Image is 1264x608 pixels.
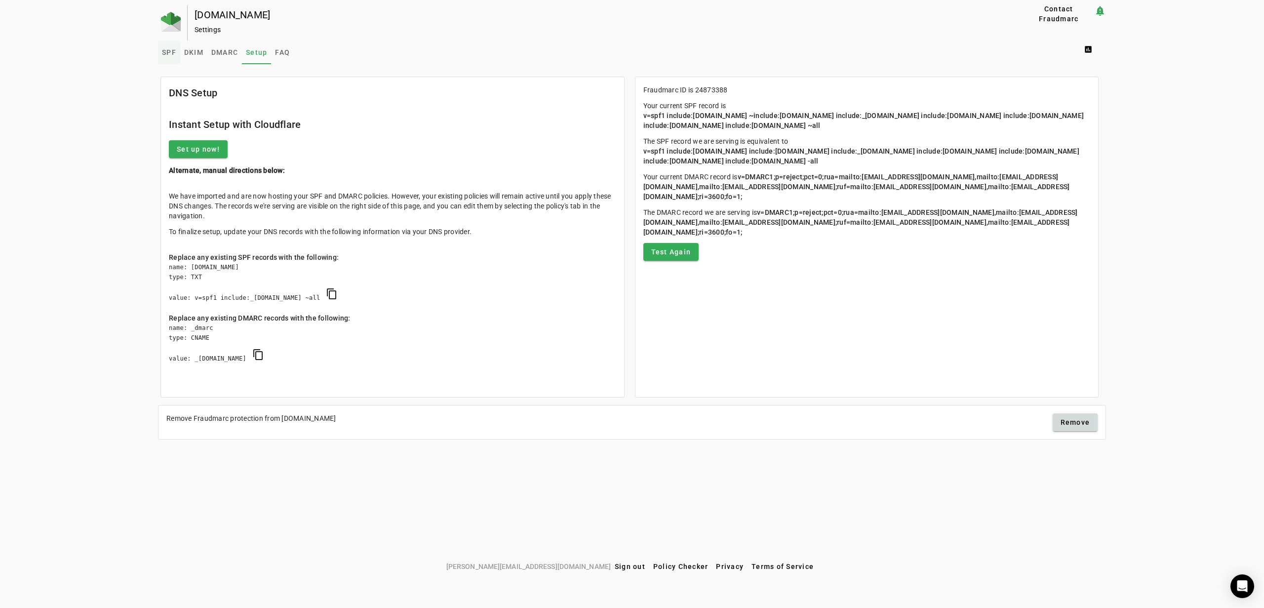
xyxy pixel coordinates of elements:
h2: Instant Setup with Cloudflare [169,117,616,132]
a: SPF [158,41,180,64]
span: Sign out [615,563,645,570]
div: Replace any existing SPF records with the following: [169,252,616,262]
span: Privacy [716,563,744,570]
p: We have imported and are now hosting your SPF and DMARC policies. However, your existing policies... [169,191,616,221]
div: [DOMAIN_NAME] [195,10,992,20]
p: Fraudmarc ID is 24873388 [643,85,1091,95]
button: Policy Checker [649,558,712,575]
span: Setup [246,49,267,56]
button: Privacy [712,558,748,575]
button: Terms of Service [748,558,818,575]
div: Open Intercom Messenger [1230,574,1254,598]
span: DMARC [211,49,238,56]
span: [PERSON_NAME][EMAIL_ADDRESS][DOMAIN_NAME] [446,561,611,572]
button: Sign out [611,558,649,575]
span: v=spf1 include:[DOMAIN_NAME] include:[DOMAIN_NAME] include:_[DOMAIN_NAME] include:[DOMAIN_NAME] i... [643,147,1081,165]
span: Contact Fraudmarc [1027,4,1090,24]
p: Your current SPF record is [643,101,1091,130]
span: v=spf1 include:[DOMAIN_NAME] ~include:[DOMAIN_NAME] include:_[DOMAIN_NAME] include:[DOMAIN_NAME] ... [643,112,1086,129]
span: Terms of Service [751,563,814,570]
span: v=DMARC1;p=reject;pct=0;rua=mailto:[EMAIL_ADDRESS][DOMAIN_NAME],mailto:[EMAIL_ADDRESS][DOMAIN_NAM... [643,173,1070,201]
p: The SPF record we are serving is equivalent to [643,136,1091,166]
span: DKIM [184,49,203,56]
button: Remove [1053,413,1098,431]
span: Set up now! [177,144,220,154]
p: Your current DMARC record is [643,172,1091,202]
div: name: _dmarc type: CNAME value: _[DOMAIN_NAME] [169,323,616,374]
span: FAQ [275,49,290,56]
p: The DMARC record we are serving is [643,207,1091,237]
a: DKIM [180,41,207,64]
button: Set up now! [169,140,228,158]
button: copy DMARC [246,343,270,366]
span: Policy Checker [653,563,709,570]
div: Settings [195,25,992,35]
img: Fraudmarc Logo [161,12,181,32]
p: To finalize setup, update your DNS records with the following information via your DNS provider. [169,227,616,237]
div: Replace any existing DMARC records with the following: [169,313,616,323]
span: Test Again [651,247,691,257]
b: Alternate, manual directions below: [169,166,285,174]
div: name: [DOMAIN_NAME] type: TXT value: v=spf1 include:_[DOMAIN_NAME] ~all [169,262,616,313]
span: Remove [1061,417,1090,427]
button: copy SPF [320,282,344,306]
a: Setup [242,41,271,64]
mat-card-title: DNS Setup [169,85,217,101]
button: Contact Fraudmarc [1024,5,1094,23]
span: SPF [162,49,176,56]
mat-icon: notification_important [1094,5,1106,17]
span: v=DMARC1;p=reject;pct=0;rua=mailto:[EMAIL_ADDRESS][DOMAIN_NAME],mailto:[EMAIL_ADDRESS][DOMAIN_NAM... [643,208,1078,236]
button: Test Again [643,243,699,261]
div: Remove Fraudmarc protection from [DOMAIN_NAME] [166,413,336,423]
a: FAQ [271,41,294,64]
a: DMARC [207,41,242,64]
